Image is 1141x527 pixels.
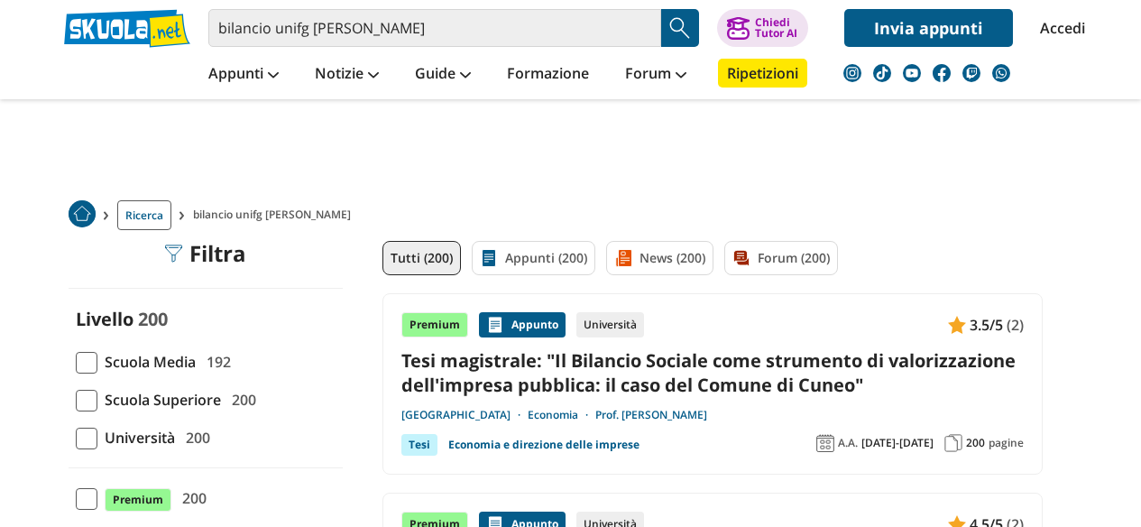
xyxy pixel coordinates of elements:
[179,426,210,449] span: 200
[401,408,528,422] a: [GEOGRAPHIC_DATA]
[97,426,175,449] span: Università
[117,200,171,230] a: Ricerca
[1007,313,1024,337] span: (2)
[948,316,966,334] img: Appunti contenuto
[164,241,246,266] div: Filtra
[472,241,595,275] a: Appunti (200)
[606,241,713,275] a: News (200)
[97,388,221,411] span: Scuola Superiore
[69,200,96,230] a: Home
[838,436,858,450] span: A.A.
[970,313,1003,337] span: 3.5/5
[732,249,750,267] img: Forum filtro contenuto
[614,249,632,267] img: News filtro contenuto
[1040,9,1078,47] a: Accedi
[97,350,196,374] span: Scuola Media
[718,59,807,88] a: Ripetizioni
[310,59,383,91] a: Notizie
[175,486,207,510] span: 200
[989,436,1024,450] span: pagine
[717,9,808,47] button: ChiediTutor AI
[193,200,358,230] span: bilancio unifg [PERSON_NAME]
[401,312,468,337] div: Premium
[962,64,980,82] img: twitch
[724,241,838,275] a: Forum (200)
[528,408,595,422] a: Economia
[621,59,691,91] a: Forum
[667,14,694,42] img: Cerca appunti, riassunti o versioni
[410,59,475,91] a: Guide
[992,64,1010,82] img: WhatsApp
[208,9,661,47] input: Cerca appunti, riassunti o versioni
[382,241,461,275] a: Tutti (200)
[401,434,437,456] div: Tesi
[502,59,594,91] a: Formazione
[661,9,699,47] button: Search Button
[76,307,133,331] label: Livello
[595,408,707,422] a: Prof. [PERSON_NAME]
[816,434,834,452] img: Anno accademico
[903,64,921,82] img: youtube
[105,488,171,512] span: Premium
[480,249,498,267] img: Appunti filtro contenuto
[199,350,231,374] span: 192
[843,64,861,82] img: instagram
[755,17,797,39] div: Chiedi Tutor AI
[401,348,1024,397] a: Tesi magistrale: "Il Bilancio Sociale come strumento di valorizzazione dell'impresa pubblica: il ...
[933,64,951,82] img: facebook
[448,434,640,456] a: Economia e direzione delle imprese
[844,9,1013,47] a: Invia appunti
[164,245,182,263] img: Filtra filtri mobile
[944,434,962,452] img: Pagine
[225,388,256,411] span: 200
[138,307,168,331] span: 200
[861,436,934,450] span: [DATE]-[DATE]
[576,312,644,337] div: Università
[204,59,283,91] a: Appunti
[486,316,504,334] img: Appunti contenuto
[966,436,985,450] span: 200
[479,312,566,337] div: Appunto
[69,200,96,227] img: Home
[873,64,891,82] img: tiktok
